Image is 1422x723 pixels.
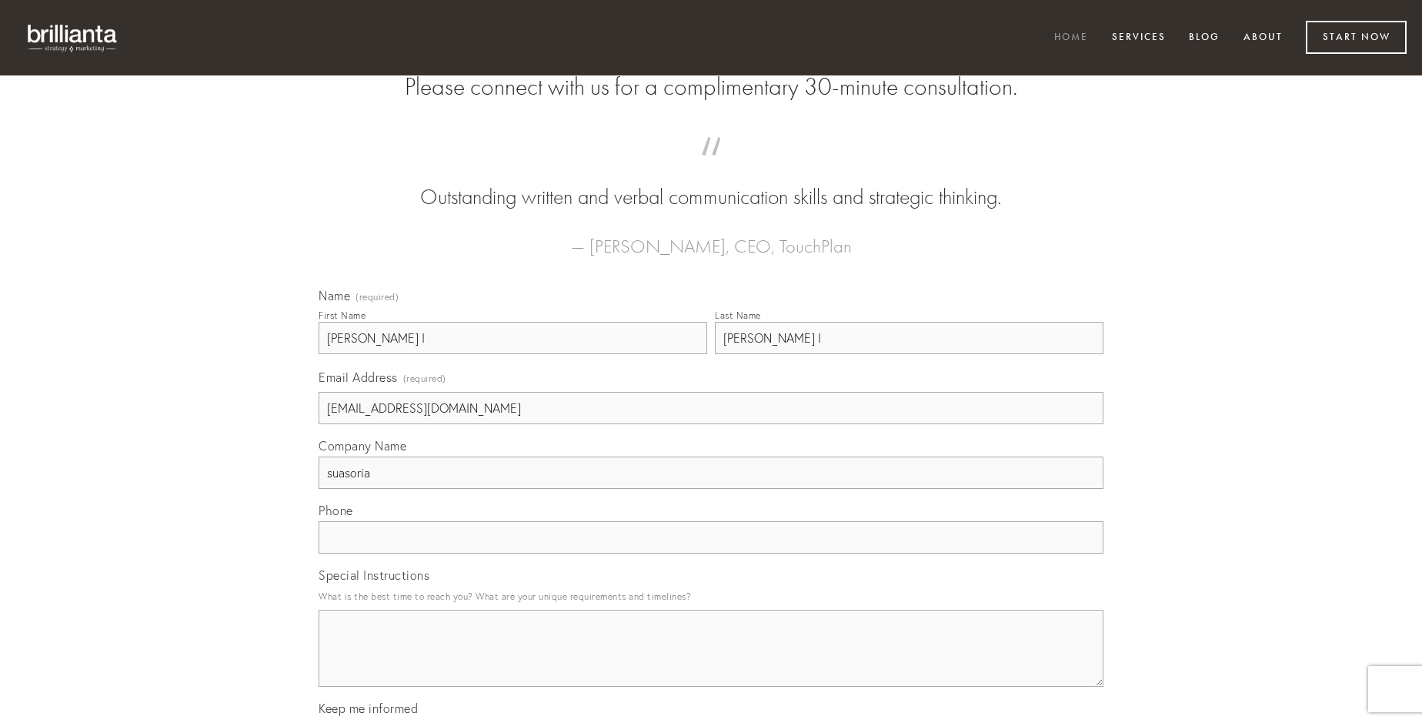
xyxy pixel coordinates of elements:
[1306,21,1407,54] a: Start Now
[403,368,446,389] span: (required)
[319,586,1103,607] p: What is the best time to reach you? What are your unique requirements and timelines?
[1044,25,1098,51] a: Home
[343,152,1079,182] span: “
[319,438,406,454] span: Company Name
[1102,25,1176,51] a: Services
[319,567,429,583] span: Special Instructions
[319,701,418,716] span: Keep me informed
[715,310,761,321] div: Last Name
[319,72,1103,102] h2: Please connect with us for a complimentary 30-minute consultation.
[355,293,399,302] span: (required)
[319,288,350,303] span: Name
[1233,25,1293,51] a: About
[319,310,366,321] div: First Name
[343,213,1079,262] figcaption: — [PERSON_NAME], CEO, TouchPlan
[343,152,1079,213] blockquote: Outstanding written and verbal communication skills and strategic thinking.
[319,370,398,385] span: Email Address
[319,503,353,518] span: Phone
[15,15,131,60] img: brillianta - research, strategy, marketing
[1179,25,1230,51] a: Blog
